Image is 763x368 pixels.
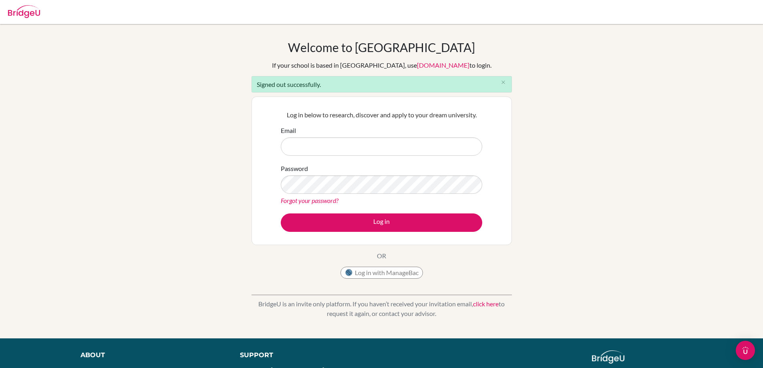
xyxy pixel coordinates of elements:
[340,267,423,279] button: Log in with ManageBac
[495,76,511,88] button: Close
[736,341,755,360] div: Open Intercom Messenger
[473,300,499,308] a: click here
[281,164,308,173] label: Password
[592,350,624,364] img: logo_white@2x-f4f0deed5e89b7ecb1c2cc34c3e3d731f90f0f143d5ea2071677605dd97b5244.png
[252,76,512,93] div: Signed out successfully.
[240,350,372,360] div: Support
[288,40,475,54] h1: Welcome to [GEOGRAPHIC_DATA]
[281,110,482,120] p: Log in below to research, discover and apply to your dream university.
[81,350,222,360] div: About
[281,126,296,135] label: Email
[377,251,386,261] p: OR
[281,213,482,232] button: Log in
[281,197,338,204] a: Forgot your password?
[417,61,469,69] a: [DOMAIN_NAME]
[272,60,491,70] div: If your school is based in [GEOGRAPHIC_DATA], use to login.
[8,5,40,18] img: Bridge-U
[252,299,512,318] p: BridgeU is an invite only platform. If you haven’t received your invitation email, to request it ...
[500,79,506,85] i: close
